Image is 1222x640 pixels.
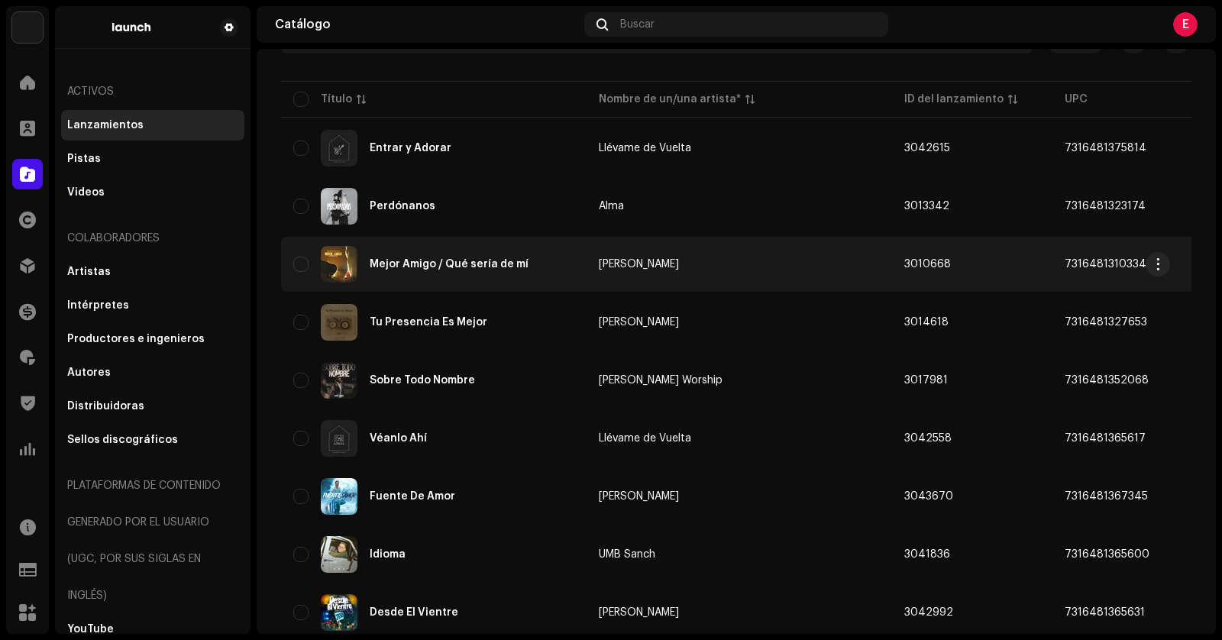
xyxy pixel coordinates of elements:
[321,362,357,399] img: 10a8827d-78aa-438c-9861-e4adf75ce261
[599,549,655,560] div: UMB Sanch
[67,299,129,312] div: Intérpretes
[599,433,880,444] span: Llévame de Vuelta
[599,317,880,328] span: Jael Del Orbe
[321,304,357,341] img: c5d7dd16-a2d1-4267-a762-6b57ed6f0b5e
[599,491,679,502] div: [PERSON_NAME]
[370,607,458,618] div: Desde El Vientre
[1065,491,1148,502] span: 7316481367345
[67,153,101,165] div: Pistas
[1065,143,1146,154] span: 7316481375814
[321,130,357,166] img: 8bb0c2b8-4f61-44ef-b317-c5e07be4d662
[599,491,880,502] span: Jose Gabriel Gonzalez
[67,186,105,199] div: Videos
[321,536,357,573] img: f6e7726a-87b6-4409-b24b-3569342ecf60
[61,324,244,354] re-m-nav-item: Productores e ingenieros
[321,92,352,107] div: Título
[370,375,475,386] div: Sobre Todo Nombre
[67,119,144,131] div: Lanzamientos
[904,549,950,560] span: 3041836
[904,143,950,154] span: 3042615
[599,143,691,154] div: Llévame de Vuelta
[61,257,244,287] re-m-nav-item: Artistas
[904,433,952,444] span: 3042558
[67,434,178,446] div: Sellos discográficos
[1173,12,1198,37] div: E
[370,201,435,212] div: Perdónanos
[61,425,244,455] re-m-nav-item: Sellos discográficos
[1065,375,1149,386] span: 7316481352068
[1065,549,1149,560] span: 7316481365600
[61,467,244,614] re-a-nav-header: Plataformas de contenido generado por el usuario (UGC, por sus siglas en inglés)
[61,220,244,257] re-a-nav-header: Colaboradores
[321,594,357,631] img: ee388556-bab2-4686-a298-e4ef7f96c912
[620,18,655,31] span: Buscar
[599,143,880,154] span: Llévame de Vuelta
[370,143,451,154] div: Entrar y Adorar
[12,12,43,43] img: b0ad06a2-fc67-4620-84db-15bc5929e8a0
[275,18,578,31] div: Catálogo
[904,491,953,502] span: 3043670
[67,333,205,345] div: Productores e ingenieros
[67,400,144,412] div: Distribuidoras
[599,607,679,618] div: [PERSON_NAME]
[904,375,948,386] span: 3017981
[321,420,357,457] img: 8dea71dd-d2e1-4ead-a7e6-bf5a07c98d28
[599,549,880,560] span: UMB Sanch
[1065,317,1147,328] span: 7316481327653
[61,144,244,174] re-m-nav-item: Pistas
[599,259,679,270] div: [PERSON_NAME]
[599,375,723,386] div: [PERSON_NAME] Worship
[67,266,111,278] div: Artistas
[321,246,357,283] img: 3c91b7ee-5993-4ae0-a579-0565e8909f46
[599,375,880,386] span: David Gómez Worship
[599,201,880,212] span: Alma
[599,92,741,107] div: Nombre de un/una artista*
[599,433,691,444] div: Llévame de Vuelta
[67,367,111,379] div: Autores
[61,357,244,388] re-m-nav-item: Autores
[1065,607,1145,618] span: 7316481365631
[370,317,487,328] div: Tu Presencia Es Mejor
[61,177,244,208] re-m-nav-item: Videos
[599,607,880,618] span: Madely Marquez
[321,478,357,515] img: daee3f53-b06d-4c94-afd5-56f982a45466
[904,201,949,212] span: 3013342
[904,607,953,618] span: 3042992
[904,259,951,270] span: 3010668
[599,259,880,270] span: Shantel Montealegre
[67,623,114,635] div: YouTube
[321,188,357,225] img: 30087506-cdc5-448e-a9cf-6ac06190b652
[599,317,679,328] div: [PERSON_NAME]
[599,201,624,212] div: Alma
[370,491,455,502] div: Fuente De Amor
[1065,259,1146,270] span: 7316481310334
[61,391,244,422] re-m-nav-item: Distribuidoras
[1065,433,1146,444] span: 7316481365617
[61,73,244,110] re-a-nav-header: Activos
[370,433,427,444] div: Véanlo Ahí
[1065,201,1146,212] span: 7316481323174
[67,18,196,37] img: 125034a7-dc93-4dd0-8e9b-6080ed0e918f
[370,549,406,560] div: Idioma
[370,259,529,270] div: Mejor Amigo / Qué sería de mí
[61,290,244,321] re-m-nav-item: Intérpretes
[904,92,1004,107] div: ID del lanzamiento
[904,317,949,328] span: 3014618
[61,110,244,141] re-m-nav-item: Lanzamientos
